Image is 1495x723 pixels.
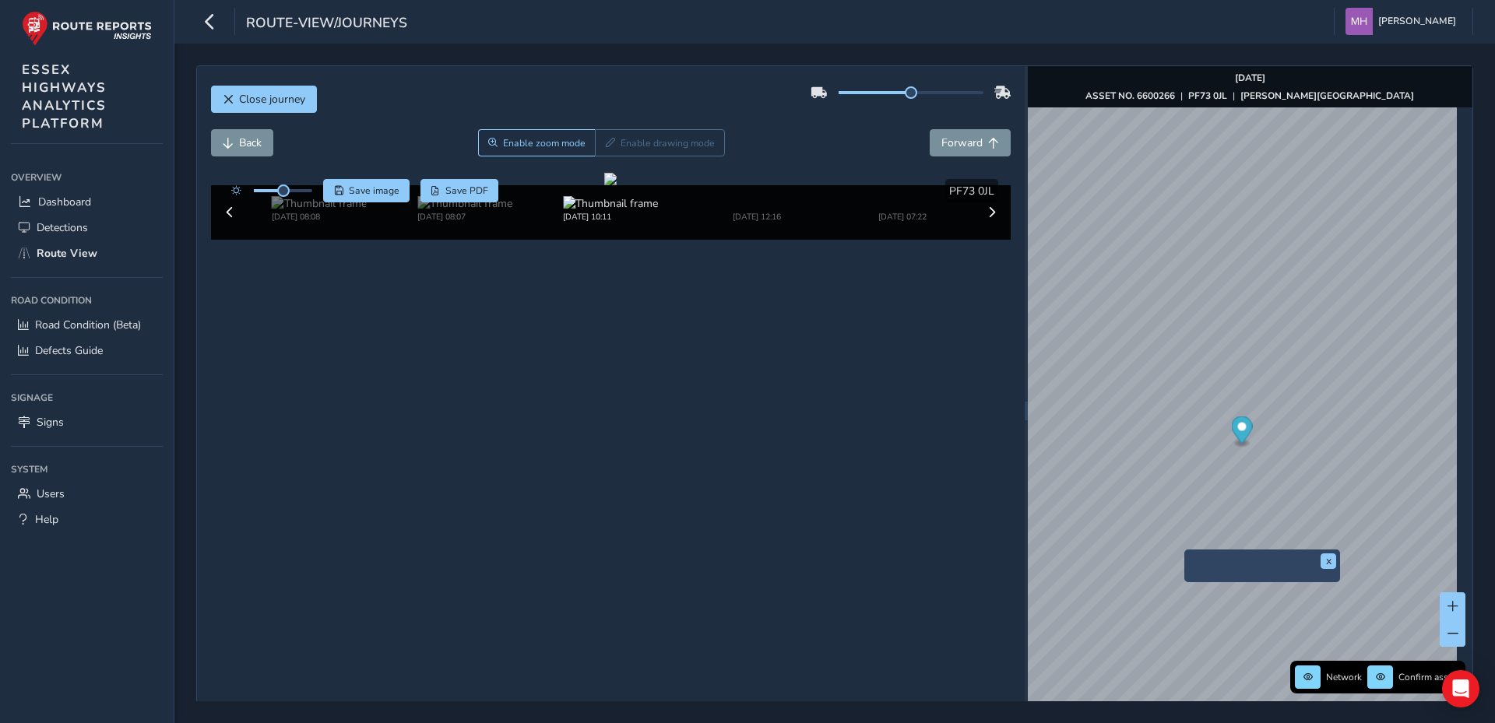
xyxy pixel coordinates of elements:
[11,338,163,363] a: Defects Guide
[1240,89,1414,102] strong: [PERSON_NAME][GEOGRAPHIC_DATA]
[349,184,399,197] span: Save image
[11,215,163,240] a: Detections
[445,184,488,197] span: Save PDF
[272,196,367,211] img: Thumbnail frame
[1378,8,1456,35] span: [PERSON_NAME]
[417,211,512,223] div: [DATE] 08:07
[211,129,273,156] button: Back
[22,61,107,132] span: ESSEX HIGHWAYS ANALYTICS PLATFORM
[1235,72,1265,84] strong: [DATE]
[272,211,367,223] div: [DATE] 08:08
[563,211,658,223] div: [DATE] 10:11
[1326,671,1362,683] span: Network
[11,507,163,532] a: Help
[1085,89,1414,102] div: | |
[11,312,163,338] a: Road Condition (Beta)
[35,343,103,358] span: Defects Guide
[11,189,163,215] a: Dashboard
[417,196,512,211] img: Thumbnail frame
[11,240,163,266] a: Route View
[11,166,163,189] div: Overview
[211,86,317,113] button: Close journey
[35,512,58,527] span: Help
[11,481,163,507] a: Users
[1321,553,1336,569] button: x
[733,211,781,223] div: [DATE] 12:16
[503,137,586,149] span: Enable zoom mode
[11,458,163,481] div: System
[37,415,64,430] span: Signs
[563,196,658,211] img: Thumbnail frame
[949,184,994,198] span: PF73 0JL
[478,129,596,156] button: Zoom
[1345,8,1373,35] img: diamond-layout
[323,179,410,202] button: Save
[239,92,305,107] span: Close journey
[246,13,407,35] span: route-view/journeys
[37,246,97,261] span: Route View
[1188,89,1227,102] strong: PF73 0JL
[37,486,65,501] span: Users
[878,211,927,223] div: [DATE] 07:22
[1345,8,1462,35] button: [PERSON_NAME]
[930,129,1011,156] button: Forward
[1085,89,1175,102] strong: ASSET NO. 6600266
[11,289,163,312] div: Road Condition
[11,409,163,435] a: Signs
[11,386,163,409] div: Signage
[1188,569,1336,578] button: Preview frame
[420,179,499,202] button: PDF
[1398,671,1461,683] span: Confirm assets
[22,11,152,46] img: rr logo
[1231,416,1252,448] div: Map marker
[1442,670,1479,707] div: Open Intercom Messenger
[941,135,983,150] span: Forward
[35,318,141,332] span: Road Condition (Beta)
[37,220,88,235] span: Detections
[239,135,262,150] span: Back
[38,195,91,209] span: Dashboard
